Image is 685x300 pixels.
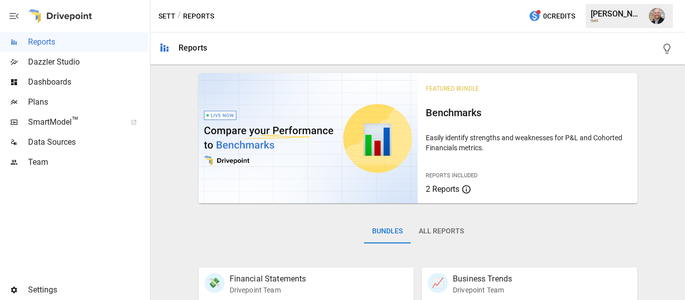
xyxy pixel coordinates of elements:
span: Featured Bundle [426,85,479,92]
div: 📈 [428,273,448,293]
button: Dustin Jacobson [643,2,671,30]
span: Data Sources [28,136,148,148]
button: Sett [158,10,176,23]
div: Sett [591,19,643,23]
span: Plans [28,96,148,108]
div: / [178,10,181,23]
p: Drivepoint Team [230,285,306,295]
button: All Reports [411,219,472,243]
span: Settings [28,284,148,296]
span: Dazzler Studio [28,56,148,68]
p: Drivepoint Team [453,285,512,295]
div: [PERSON_NAME] [591,9,643,19]
button: Bundles [364,219,411,243]
span: Dashboards [28,76,148,88]
p: Easily identify strengths and weaknesses for P&L and Cohorted Financials metrics. [426,133,629,153]
span: 0 Credits [543,10,575,23]
span: Reports Included [426,172,477,179]
h6: Benchmarks [426,105,629,121]
div: 💸 [205,273,225,293]
p: Business Trends [453,273,512,285]
button: 0Credits [525,7,579,26]
span: 2 Reports [426,184,459,194]
span: Team [28,156,148,168]
span: ™ [72,115,79,127]
p: Financial Statements [230,273,306,285]
img: Dustin Jacobson [649,8,665,24]
span: SmartModel [28,116,120,128]
span: Reports [28,36,148,48]
div: Reports [179,43,207,53]
img: video thumbnail [199,73,418,203]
